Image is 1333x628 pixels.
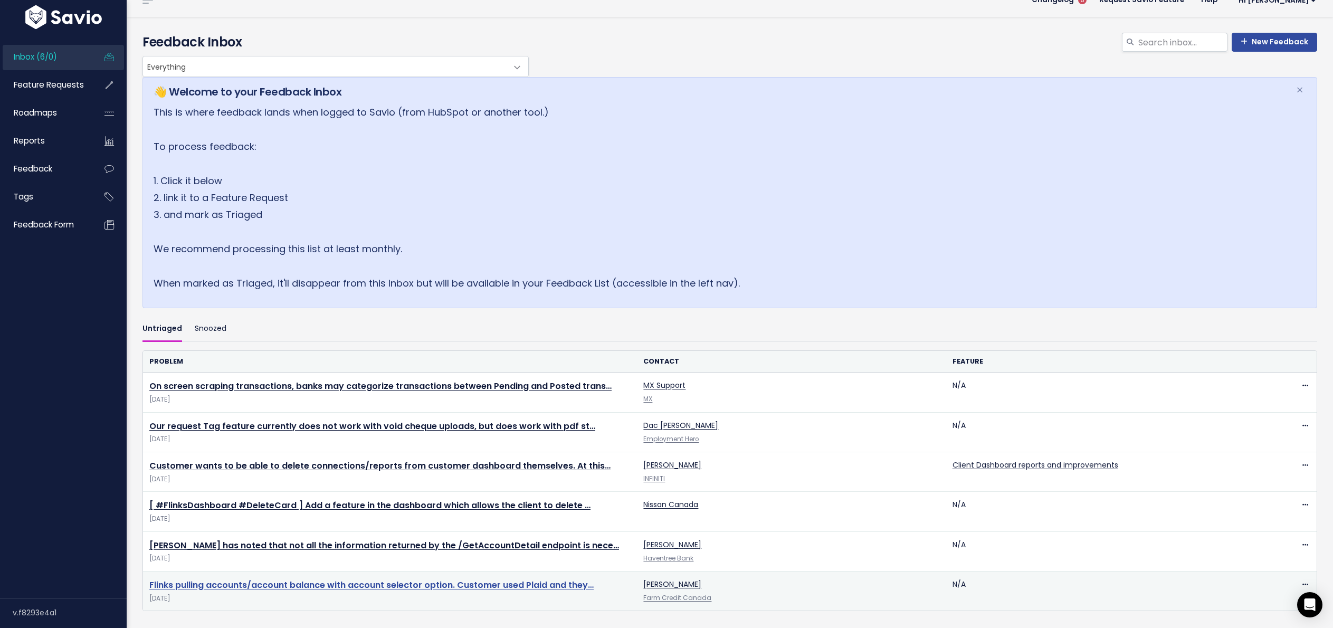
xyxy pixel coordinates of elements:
[154,104,1283,292] p: This is where feedback lands when logged to Savio (from HubSpot or another tool.) To process feed...
[637,351,946,373] th: Contact
[149,474,631,485] span: [DATE]
[1232,33,1317,52] a: New Feedback
[149,380,612,392] a: On screen scraping transactions, banks may categorize transactions between Pending and Posted trans…
[643,474,665,483] a: INFINITI
[1296,81,1303,99] span: ×
[3,45,88,69] a: Inbox (6/0)
[1297,592,1322,617] div: Open Intercom Messenger
[149,553,631,564] span: [DATE]
[149,579,594,591] a: Flinks pulling accounts/account balance with account selector option. Customer used Plaid and they…
[643,380,685,391] a: MX Support
[149,499,591,511] a: [ #FlinksDashboard #DeleteCard ] Add a feature in the dashboard which allows the client to delete …
[643,594,711,602] a: Farm Credit Canada
[149,460,611,472] a: Customer wants to be able to delete connections/reports from customer dashboard themselves. At this…
[143,56,507,77] span: Everything
[946,351,1255,373] th: Feature
[643,554,693,563] a: Haventree Bank
[3,101,88,125] a: Roadmaps
[946,412,1255,452] td: N/A
[13,599,127,626] div: v.f8293e4a1
[946,572,1255,611] td: N/A
[1286,78,1314,103] button: Close
[149,434,631,445] span: [DATE]
[149,394,631,405] span: [DATE]
[953,460,1118,470] a: Client Dashboard reports and improvements
[154,84,1283,100] h5: 👋 Welcome to your Feedback Inbox
[946,492,1255,531] td: N/A
[23,5,104,29] img: logo-white.9d6f32f41409.svg
[14,135,45,146] span: Reports
[142,56,529,77] span: Everything
[195,317,226,341] a: Snoozed
[14,79,84,90] span: Feature Requests
[143,351,637,373] th: Problem
[3,129,88,153] a: Reports
[149,539,619,551] a: [PERSON_NAME] has noted that not all the information returned by the /GetAccountDetail endpoint i...
[643,499,698,510] a: Nissan Canada
[149,420,595,432] a: Our request Tag feature currently does not work with void cheque uploads, but does work with pdf st…
[643,420,718,431] a: Dac [PERSON_NAME]
[3,73,88,97] a: Feature Requests
[142,317,182,341] a: Untriaged
[3,213,88,237] a: Feedback form
[14,219,74,230] span: Feedback form
[946,373,1255,412] td: N/A
[643,539,701,550] a: [PERSON_NAME]
[14,163,52,174] span: Feedback
[643,579,701,589] a: [PERSON_NAME]
[946,531,1255,571] td: N/A
[643,395,652,403] a: MX
[1137,33,1227,52] input: Search inbox...
[149,513,631,525] span: [DATE]
[14,51,57,62] span: Inbox (6/0)
[643,460,701,470] a: [PERSON_NAME]
[14,107,57,118] span: Roadmaps
[142,33,1317,52] h4: Feedback Inbox
[14,191,33,202] span: Tags
[142,317,1317,341] ul: Filter feature requests
[3,185,88,209] a: Tags
[3,157,88,181] a: Feedback
[149,593,631,604] span: [DATE]
[643,435,699,443] a: Employment Hero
